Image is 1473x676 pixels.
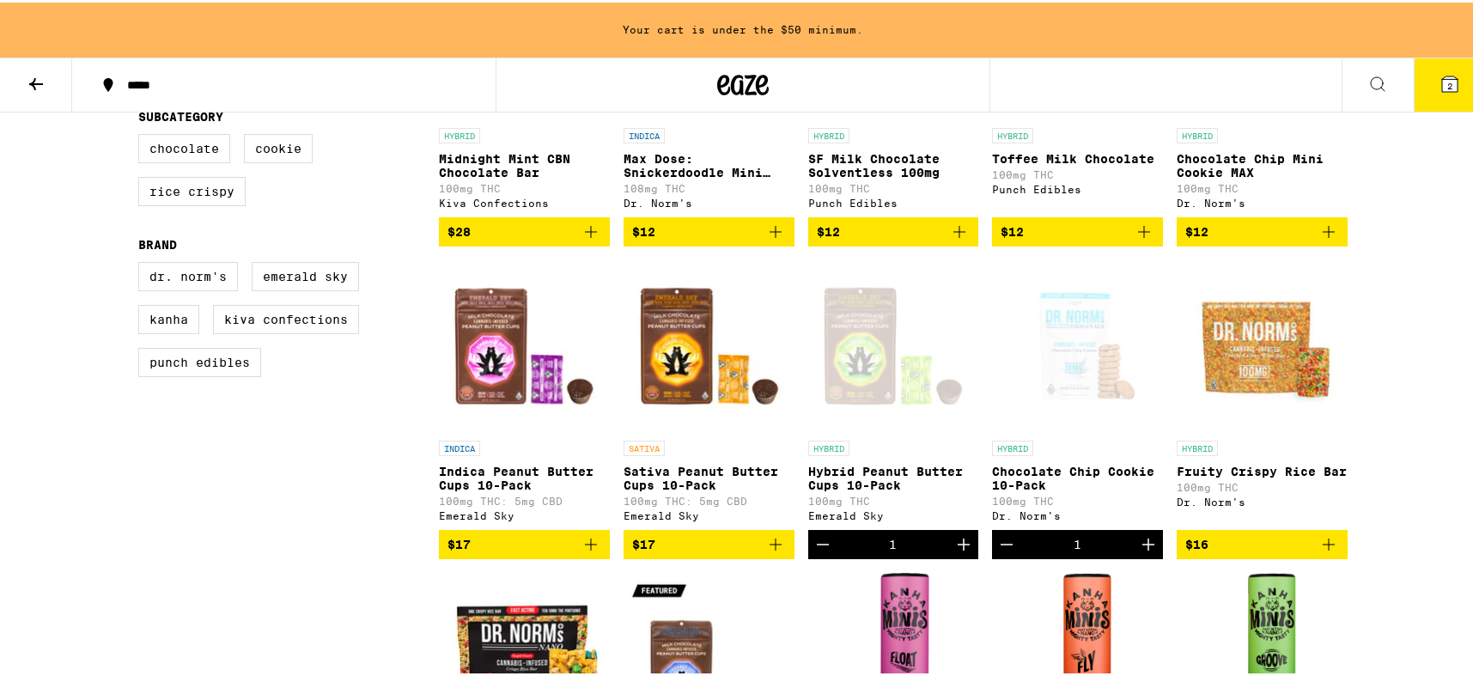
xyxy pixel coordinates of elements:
div: Dr. Norm's [1177,494,1348,505]
span: $17 [632,535,655,549]
p: 100mg THC [992,493,1163,504]
span: Hi. Need any help? [10,12,124,26]
span: $12 [817,222,840,236]
div: Dr. Norm's [1177,195,1348,206]
p: Indica Peanut Butter Cups 10-Pack [439,462,610,490]
p: 100mg THC [439,180,610,192]
img: Emerald Sky - Indica Peanut Butter Cups 10-Pack [439,258,610,429]
p: Max Dose: Snickerdoodle Mini Cookie - Indica [624,149,794,177]
label: Rice Crispy [138,174,246,204]
p: INDICA [439,438,480,454]
div: Emerald Sky [439,508,610,519]
button: Add to bag [1177,215,1348,244]
button: Add to bag [808,215,979,244]
label: Cookie [244,131,313,161]
div: 1 [889,535,897,549]
span: $12 [1185,222,1208,236]
img: Emerald Sky - Sativa Peanut Butter Cups 10-Pack [624,258,794,429]
p: Hybrid Peanut Butter Cups 10-Pack [808,462,979,490]
img: Dr. Norm's - Fruity Crispy Rice Bar [1177,258,1348,429]
p: HYBRID [1177,125,1218,141]
button: Add to bag [439,527,610,557]
div: 1 [1074,535,1081,549]
div: Kiva Confections [439,195,610,206]
p: Toffee Milk Chocolate [992,149,1163,163]
p: 100mg THC [1177,479,1348,490]
button: Increment [1134,527,1163,557]
label: Chocolate [138,131,230,161]
div: Emerald Sky [808,508,979,519]
button: Add to bag [439,215,610,244]
a: Open page for Chocolate Chip Cookie 10-Pack from Dr. Norm's [992,258,1163,527]
button: Add to bag [1177,527,1348,557]
p: HYBRID [992,438,1033,454]
p: 100mg THC [992,167,1163,178]
label: Emerald Sky [252,259,359,289]
p: HYBRID [808,125,849,141]
p: HYBRID [992,125,1033,141]
p: HYBRID [1177,438,1218,454]
span: $17 [447,535,471,549]
p: SF Milk Chocolate Solventless 100mg [808,149,979,177]
p: INDICA [624,125,665,141]
div: Emerald Sky [624,508,794,519]
div: Punch Edibles [992,181,1163,192]
p: 108mg THC [624,180,794,192]
label: Kiva Confections [213,302,359,332]
label: Dr. Norm's [138,259,238,289]
button: Add to bag [624,527,794,557]
a: Open page for Sativa Peanut Butter Cups 10-Pack from Emerald Sky [624,258,794,527]
div: Punch Edibles [808,195,979,206]
button: Decrement [992,527,1021,557]
a: Open page for Fruity Crispy Rice Bar from Dr. Norm's [1177,258,1348,527]
span: $12 [632,222,655,236]
span: $16 [1185,535,1208,549]
button: Add to bag [624,215,794,244]
span: $12 [1001,222,1024,236]
p: Midnight Mint CBN Chocolate Bar [439,149,610,177]
p: HYBRID [808,438,849,454]
div: Dr. Norm's [992,508,1163,519]
a: Open page for Hybrid Peanut Butter Cups 10-Pack from Emerald Sky [808,258,979,527]
div: Dr. Norm's [624,195,794,206]
button: Decrement [808,527,837,557]
a: Open page for Indica Peanut Butter Cups 10-Pack from Emerald Sky [439,258,610,527]
p: HYBRID [439,125,480,141]
p: 100mg THC: 5mg CBD [624,493,794,504]
button: Add to bag [992,215,1163,244]
label: Punch Edibles [138,345,261,375]
label: Kanha [138,302,199,332]
p: Chocolate Chip Mini Cookie MAX [1177,149,1348,177]
p: 100mg THC [808,180,979,192]
button: Increment [949,527,978,557]
p: Sativa Peanut Butter Cups 10-Pack [624,462,794,490]
p: 100mg THC [808,493,979,504]
p: Chocolate Chip Cookie 10-Pack [992,462,1163,490]
span: $28 [447,222,471,236]
p: SATIVA [624,438,665,454]
p: 100mg THC [1177,180,1348,192]
legend: Subcategory [138,107,223,121]
legend: Brand [138,235,177,249]
p: 100mg THC: 5mg CBD [439,493,610,504]
p: Fruity Crispy Rice Bar [1177,462,1348,476]
span: 2 [1447,78,1452,88]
